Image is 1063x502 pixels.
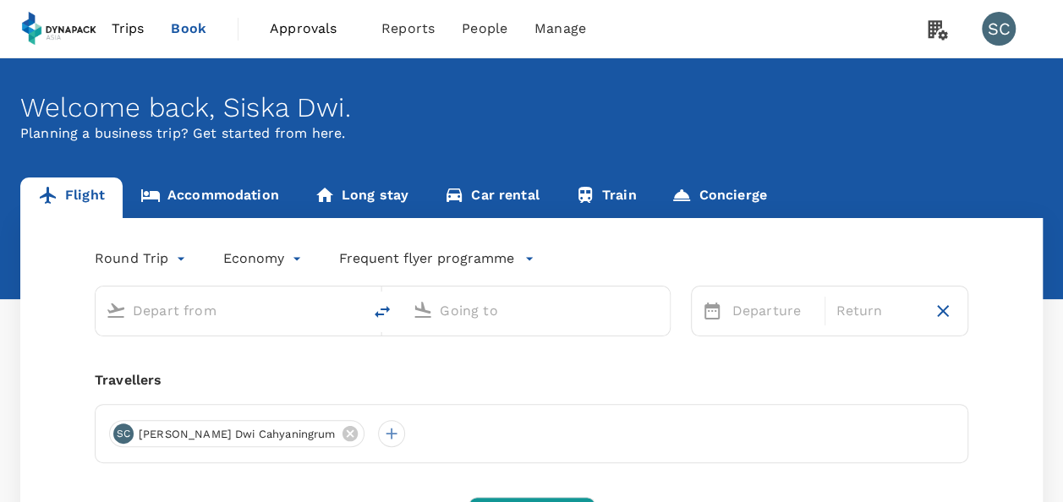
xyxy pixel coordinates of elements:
button: delete [362,292,403,332]
p: Return [836,301,918,321]
button: Frequent flyer programme [339,248,534,269]
a: Car rental [426,177,557,218]
a: Concierge [654,177,784,218]
span: [PERSON_NAME] Dwi Cahyaningrum [129,426,346,443]
div: Welcome back , Siska Dwi . [20,92,1043,123]
a: Flight [20,177,123,218]
img: Dynapack Asia [20,10,98,47]
span: Book [171,19,206,39]
div: SC [113,423,134,444]
span: Manage [534,19,586,39]
a: Long stay [297,177,426,218]
span: Reports [381,19,435,39]
input: Going to [440,297,633,324]
div: SC [982,12,1016,46]
span: Approvals [270,19,354,39]
a: Accommodation [123,177,297,218]
div: Round Trip [95,245,189,272]
p: Departure [732,301,815,321]
div: SC[PERSON_NAME] Dwi Cahyaningrum [109,420,364,447]
div: Economy [223,245,305,272]
button: Open [350,308,353,312]
input: Depart from [133,297,326,324]
span: People [462,19,507,39]
p: Planning a business trip? Get started from here. [20,123,1043,144]
p: Frequent flyer programme [339,248,514,269]
div: Travellers [95,370,968,390]
span: Trips [112,19,145,39]
a: Train [557,177,655,218]
button: Open [658,308,661,312]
